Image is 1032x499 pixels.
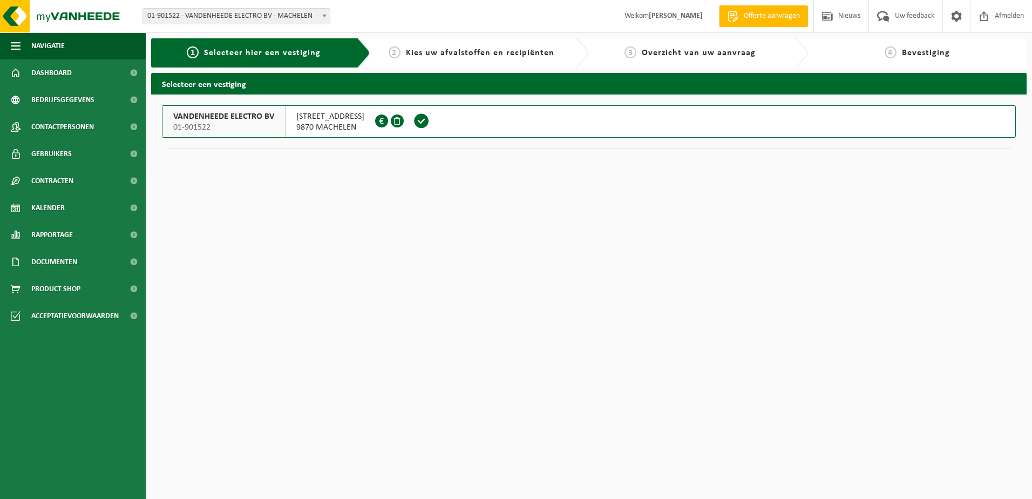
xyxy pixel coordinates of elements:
[31,221,73,248] span: Rapportage
[173,111,274,122] span: VANDENHEEDE ELECTRO BV
[389,46,400,58] span: 2
[902,49,950,57] span: Bevestiging
[31,302,119,329] span: Acceptatievoorwaarden
[31,275,80,302] span: Product Shop
[162,105,1016,138] button: VANDENHEEDE ELECTRO BV 01-901522 [STREET_ADDRESS]9870 MACHELEN
[204,49,321,57] span: Selecteer hier een vestiging
[31,194,65,221] span: Kalender
[31,140,72,167] span: Gebruikers
[31,248,77,275] span: Documenten
[642,49,756,57] span: Overzicht van uw aanvraag
[187,46,199,58] span: 1
[31,86,94,113] span: Bedrijfsgegevens
[649,12,703,20] strong: [PERSON_NAME]
[31,32,65,59] span: Navigatie
[142,8,330,24] span: 01-901522 - VANDENHEEDE ELECTRO BV - MACHELEN
[296,111,364,122] span: [STREET_ADDRESS]
[296,122,364,133] span: 9870 MACHELEN
[719,5,808,27] a: Offerte aanvragen
[741,11,803,22] span: Offerte aanvragen
[406,49,554,57] span: Kies uw afvalstoffen en recipiënten
[173,122,274,133] span: 01-901522
[143,9,330,24] span: 01-901522 - VANDENHEEDE ELECTRO BV - MACHELEN
[31,167,73,194] span: Contracten
[31,113,94,140] span: Contactpersonen
[885,46,897,58] span: 4
[624,46,636,58] span: 3
[31,59,72,86] span: Dashboard
[151,73,1027,94] h2: Selecteer een vestiging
